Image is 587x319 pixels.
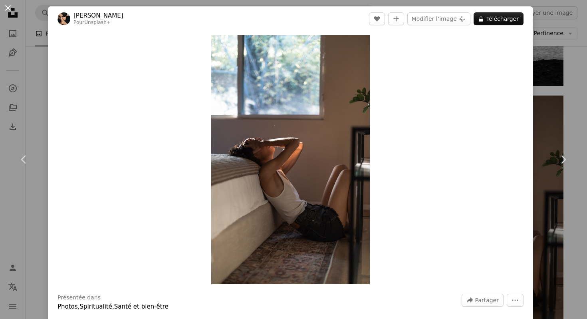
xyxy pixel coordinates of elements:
[211,35,370,284] img: une femme allongée sur un lit dans une chambre
[112,303,114,310] span: ,
[507,294,524,307] button: Plus d’actions
[407,12,470,25] button: Modifier l’image
[539,121,587,198] a: Suivant
[58,303,78,310] a: Photos
[58,294,101,302] h3: Présentée dans
[211,35,370,284] button: Zoom sur cette image
[79,303,112,310] a: Spiritualité
[73,12,123,20] a: [PERSON_NAME]
[475,294,499,306] span: Partager
[369,12,385,25] button: J’aime
[474,12,524,25] button: Télécharger
[388,12,404,25] button: Ajouter à la collection
[114,303,169,310] a: Santé et bien-être
[78,303,80,310] span: ,
[73,20,123,26] div: Pour
[462,294,504,307] button: Partager cette image
[58,12,70,25] img: Accéder au profil de Meg Aghamyan
[84,20,111,25] a: Unsplash+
